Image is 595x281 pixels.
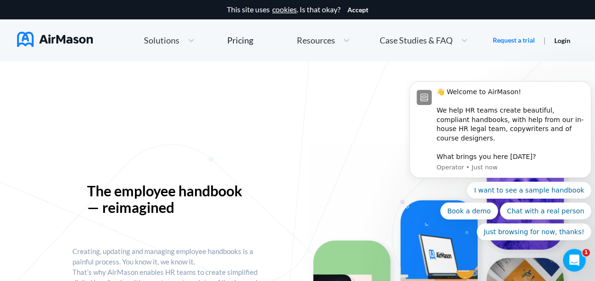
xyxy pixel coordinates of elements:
div: Pricing [227,36,253,44]
button: Accept cookies [347,6,368,14]
span: Case Studies & FAQ [380,36,453,44]
p: The employee handbook — reimagined [87,183,253,216]
a: Login [554,36,570,44]
a: Pricing [227,32,253,49]
a: Request a trial [493,35,535,45]
span: | [543,35,546,44]
span: Solutions [144,36,179,44]
span: Resources [296,36,335,44]
iframe: Intercom live chat [563,249,586,272]
img: AirMason Logo [17,32,93,47]
iframe: Intercom notifications message [406,80,595,276]
a: cookies [272,5,297,14]
span: 1 [582,249,590,256]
